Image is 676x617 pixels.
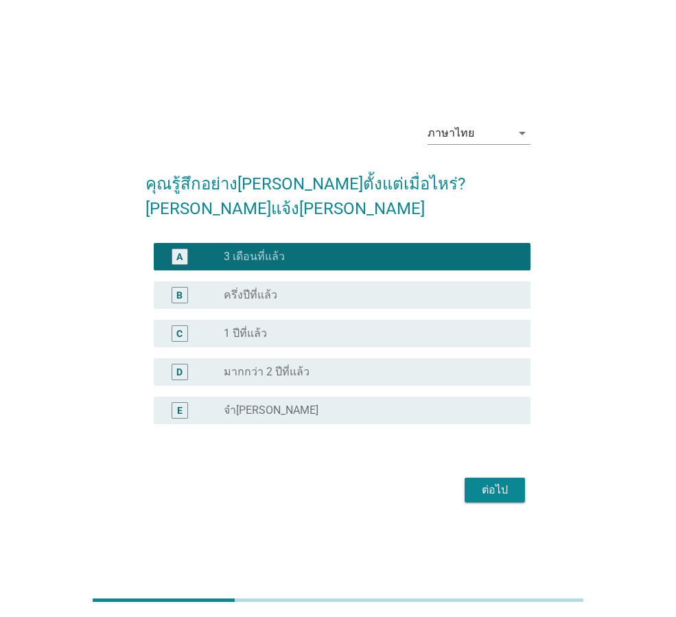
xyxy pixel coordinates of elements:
div: D [176,364,183,379]
h2: คุณรู้สึกอย่าง[PERSON_NAME]ตั้งแต่เมื่อไหร่? [PERSON_NAME]แจ้ง[PERSON_NAME] [145,158,531,221]
label: จำ[PERSON_NAME] [224,404,318,417]
label: ครึ่งปีที่แล้ว [224,288,277,302]
label: 3 เดือนที่แล้ว [224,250,285,264]
div: ภาษาไทย [428,127,474,139]
div: B [176,288,183,302]
label: มากกว่า 2 ปีที่แล้ว [224,365,310,379]
i: arrow_drop_down [514,125,531,141]
label: 1 ปีที่แล้ว [224,327,267,340]
button: ต่อไป [465,478,525,502]
div: E [177,403,183,417]
div: A [176,249,183,264]
div: C [176,326,183,340]
div: ต่อไป [476,482,514,498]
